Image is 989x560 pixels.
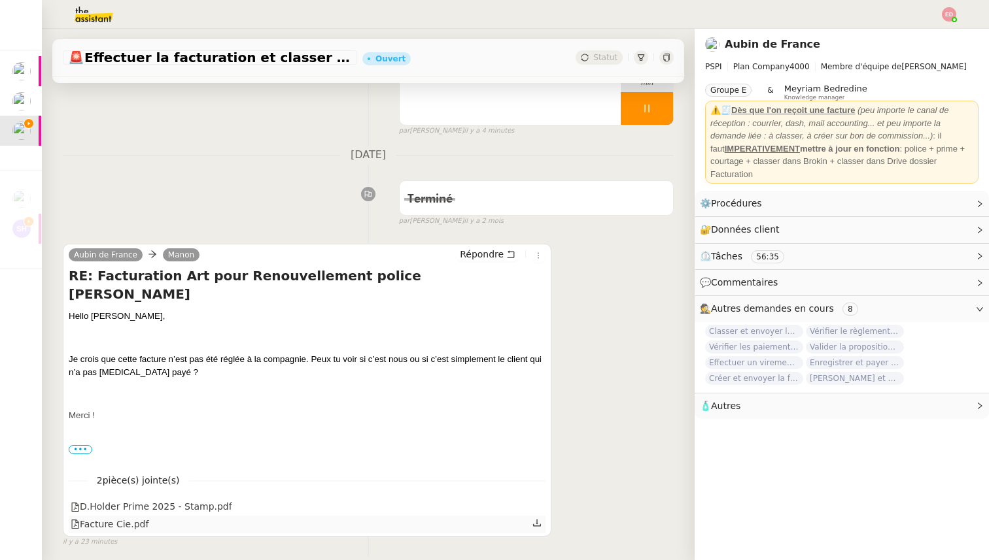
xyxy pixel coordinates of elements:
img: users%2FSclkIUIAuBOhhDrbgjtrSikBoD03%2Favatar%2F48cbc63d-a03d-4817-b5bf-7f7aeed5f2a9 [705,37,720,52]
span: il y a 2 mois [464,216,504,227]
small: [PERSON_NAME] [399,216,504,227]
span: min [621,78,673,89]
span: Merci ! [69,410,95,420]
span: Vérifier les paiements reçus [705,340,803,354]
div: 💬Commentaires [695,270,989,295]
span: 2 [88,473,189,488]
div: 🧴Autres [695,393,989,419]
span: ⏲️ [700,251,795,261]
span: Autres demandes en cours [711,303,834,314]
span: Hello [PERSON_NAME], [69,311,165,321]
div: ⚙️Procédures [695,191,989,216]
span: par [399,216,410,227]
img: users%2Fa6PbEmLwvGXylUqKytRPpDpAx153%2Favatar%2Ffanny.png [12,189,31,208]
span: il y a 4 minutes [464,125,514,137]
div: 🕵️Autres demandes en cours 8 [695,296,989,321]
span: Meyriam Bedredine [784,84,867,93]
span: 💬 [700,277,784,288]
em: (peu importe le canal de réception : courrier, dash, mail accounting... et peu importe la demande... [710,105,949,140]
div: 🔐Données client [695,217,989,242]
span: Plan Company [733,62,789,71]
div: D.Holder Prime 2025 - Stamp.pdf [71,499,232,514]
nz-tag: 8 [842,303,858,316]
span: [PERSON_NAME] [705,60,979,73]
span: [DATE] [340,146,396,164]
div: Facture Cie.pdf [71,517,148,532]
img: svg [942,7,956,22]
img: svg [12,220,31,238]
nz-tag: 56:35 [751,250,784,263]
span: par [399,125,410,137]
span: Knowledge manager [784,94,845,101]
span: & [767,84,773,101]
span: Membre d'équipe de [821,62,902,71]
app-user-label: Knowledge manager [784,84,867,101]
u: IMPERATIVEMENT [725,144,800,154]
span: Etude [408,68,613,88]
strong: mettre à jour en fonction [725,144,900,154]
span: Valider la proposition d'assurance Honda [806,340,904,354]
span: Tâches [711,251,742,261]
h4: RE: Facturation Art pour Renouvellement police [PERSON_NAME] [69,267,546,303]
span: Je crois que cette facture n’est pas été réglée à la compagnie. Peux tu voir si c’est nous ou si ... [69,354,542,377]
u: Dès que l'on reçoit une facture [731,105,855,115]
div: Ouvert [375,55,406,63]
small: [PERSON_NAME] [399,125,515,137]
img: users%2FALbeyncImohZ70oG2ud0kR03zez1%2Favatar%2F645c5494-5e49-4313-a752-3cbe407590be [12,62,31,80]
span: ••• [69,445,92,454]
img: users%2FSclkIUIAuBOhhDrbgjtrSikBoD03%2Favatar%2F48cbc63d-a03d-4817-b5bf-7f7aeed5f2a9 [12,122,31,140]
span: Vérifier le règlement de la facture [806,325,904,338]
span: Autres [711,401,740,411]
a: Manon [163,249,200,261]
span: Effectuer un virement urgent [705,356,803,369]
span: Terminé [408,193,453,205]
span: pièce(s) jointe(s) [103,475,180,486]
span: Procédures [711,198,762,208]
div: ⚠️🧾 : il faut : police + prime + courtage + classer dans Brokin + classer dans Drive dossier Fact... [710,104,973,180]
span: 🕵️ [700,303,863,314]
span: PSPI [705,62,722,71]
span: Enregistrer et payer la compagnie [806,356,904,369]
span: Répondre [460,248,504,261]
button: Répondre [455,247,520,261]
span: Effectuer la facturation et classer les fichiers [68,51,352,64]
span: Commentaires [711,277,778,288]
a: Aubin de France [725,38,820,50]
img: users%2FTDxDvmCjFdN3QFePFNGdQUcJcQk1%2Favatar%2F0cfb3a67-8790-4592-a9ec-92226c678442 [12,92,31,110]
span: Classer et envoyer la facture de renouvellement [705,325,803,338]
span: 🚨 [68,50,84,65]
div: ⏲️Tâches 56:35 [695,244,989,269]
span: ⚙️ [700,196,768,211]
span: [PERSON_NAME] et envoyer la facture à [PERSON_NAME] [806,372,904,385]
span: 🔐 [700,222,785,237]
span: 4000 [789,62,810,71]
span: Statut [593,53,617,62]
a: Aubin de France [69,249,143,261]
nz-tag: Groupe E [705,84,752,97]
span: Données client [711,224,780,235]
span: 🧴 [700,401,740,411]
span: il y a 23 minutes [63,536,118,548]
span: Créer et envoyer la facture Steelhead [705,372,803,385]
